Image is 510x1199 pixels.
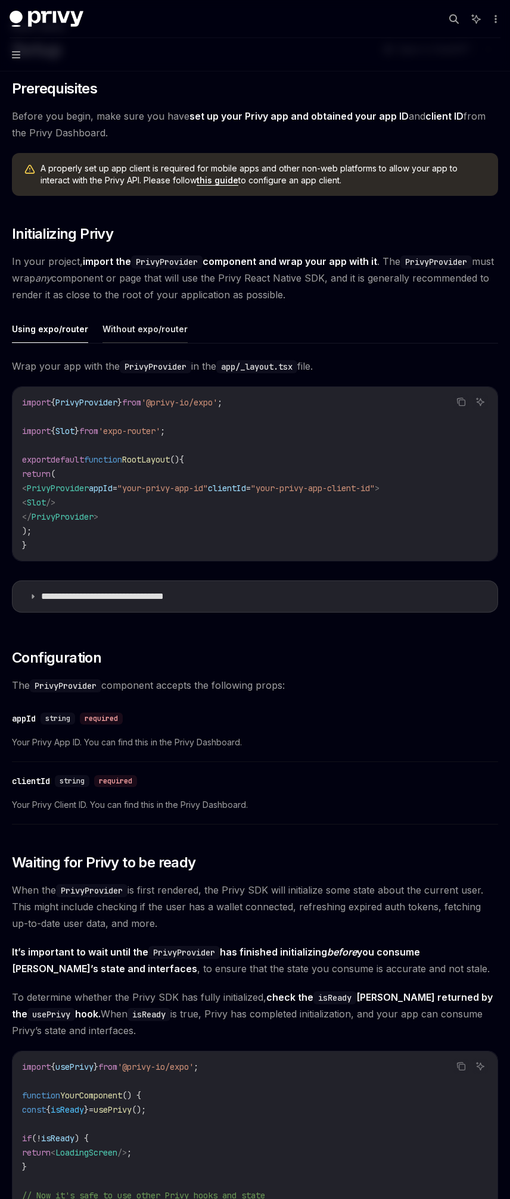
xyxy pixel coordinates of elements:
[12,358,498,374] span: Wrap your app with the in the file.
[425,110,464,123] a: client ID
[197,175,238,186] a: this guide
[117,483,208,494] span: "your-privy-app-id"
[84,454,122,465] span: function
[12,989,498,1039] span: To determine whether the Privy SDK has fully initialized, When is true, Privy has completed initi...
[127,1147,132,1158] span: ;
[148,946,220,959] code: PrivyProvider
[122,397,141,408] span: from
[60,1090,122,1101] span: YourComponent
[46,1104,51,1115] span: {
[489,11,500,27] button: More actions
[12,648,101,667] span: Configuration
[22,1133,32,1144] span: if
[32,511,94,522] span: PrivyProvider
[12,946,420,975] strong: It’s important to wait until the has finished initializing you consume [PERSON_NAME]’s state and ...
[453,1059,469,1074] button: Copy the contents from the code block
[22,469,51,479] span: return
[22,526,32,536] span: );
[22,1147,51,1158] span: return
[94,775,137,787] div: required
[327,946,357,958] em: before
[160,426,165,436] span: ;
[84,1104,89,1115] span: }
[141,397,217,408] span: '@privy-io/expo'
[472,1059,488,1074] button: Ask AI
[22,497,27,508] span: <
[45,714,70,723] span: string
[51,1147,55,1158] span: <
[313,991,356,1004] code: isReady
[60,776,85,786] span: string
[453,394,469,410] button: Copy the contents from the code block
[117,1147,127,1158] span: />
[102,315,188,343] button: Without expo/router
[98,1061,117,1072] span: from
[12,882,498,932] span: When the is first rendered, the Privy SDK will initialize some state about the current user. This...
[35,272,51,284] em: any
[51,1104,84,1115] span: isReady
[10,11,83,27] img: dark logo
[122,454,170,465] span: RootLayout
[55,426,74,436] span: Slot
[24,164,36,176] svg: Warning
[98,426,160,436] span: 'expo-router'
[46,497,55,508] span: />
[194,1061,198,1072] span: ;
[12,677,498,694] span: The component accepts the following props:
[51,469,55,479] span: (
[22,1104,46,1115] span: const
[216,360,297,373] code: app/_layout.tsx
[12,79,97,98] span: Prerequisites
[27,497,46,508] span: Slot
[22,1090,60,1101] span: function
[22,426,51,436] span: import
[12,315,88,343] button: Using expo/router
[120,360,191,373] code: PrivyProvider
[30,679,101,692] code: PrivyProvider
[12,798,498,812] span: Your Privy Client ID. You can find this in the Privy Dashboard.
[41,163,486,186] span: A properly set up app client is required for mobile apps and other non-web platforms to allow you...
[12,108,498,141] span: Before you begin, make sure you have and from the Privy Dashboard.
[400,255,472,268] code: PrivyProvider
[22,454,51,465] span: export
[22,397,51,408] span: import
[56,884,128,897] code: PrivyProvider
[79,426,98,436] span: from
[132,1104,146,1115] span: ();
[94,1061,98,1072] span: }
[12,853,196,872] span: Waiting for Privy to be ready
[472,394,488,410] button: Ask AI
[94,511,98,522] span: >
[55,397,117,408] span: PrivyProvider
[208,483,246,494] span: clientId
[22,1161,27,1172] span: }
[32,1133,36,1144] span: (
[117,1061,194,1072] span: '@privy-io/expo'
[12,713,36,725] div: appId
[41,1133,74,1144] span: isReady
[94,1104,132,1115] span: usePrivy
[51,1061,55,1072] span: {
[12,224,113,243] span: Initializing Privy
[12,775,50,787] div: clientId
[22,1061,51,1072] span: import
[27,483,89,494] span: PrivyProvider
[55,1147,117,1158] span: LoadingScreen
[117,397,122,408] span: }
[22,511,32,522] span: </
[113,483,117,494] span: =
[74,1133,89,1144] span: ) {
[170,454,179,465] span: ()
[83,255,377,267] strong: import the component and wrap your app with it
[12,944,498,977] span: , to ensure that the state you consume is accurate and not stale.
[22,483,27,494] span: <
[51,426,55,436] span: {
[131,255,203,268] code: PrivyProvider
[51,454,84,465] span: default
[128,1008,170,1021] code: isReady
[12,735,498,750] span: Your Privy App ID. You can find this in the Privy Dashboard.
[22,540,27,551] span: }
[189,110,409,123] a: set up your Privy app and obtained your app ID
[179,454,184,465] span: {
[27,1008,75,1021] code: usePrivy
